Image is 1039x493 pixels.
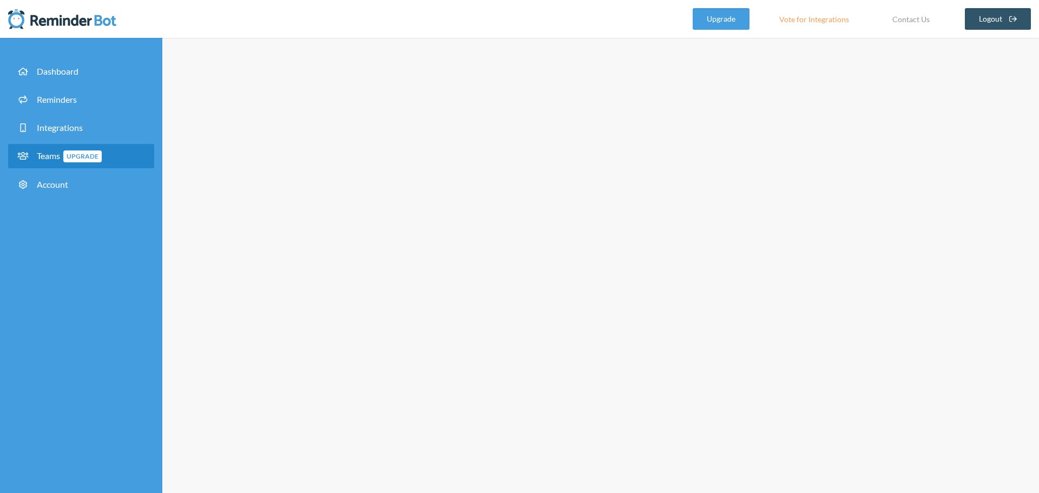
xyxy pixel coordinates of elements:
[8,88,154,111] a: Reminders
[8,116,154,140] a: Integrations
[37,150,102,161] span: Teams
[8,173,154,196] a: Account
[8,8,116,30] img: Reminder Bot
[63,150,102,162] span: Upgrade
[965,8,1031,30] a: Logout
[879,8,943,30] a: Contact Us
[37,94,77,104] span: Reminders
[37,179,68,189] span: Account
[693,8,749,30] a: Upgrade
[37,66,78,76] span: Dashboard
[8,60,154,83] a: Dashboard
[8,144,154,168] a: TeamsUpgrade
[37,122,83,133] span: Integrations
[766,8,863,30] a: Vote for Integrations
